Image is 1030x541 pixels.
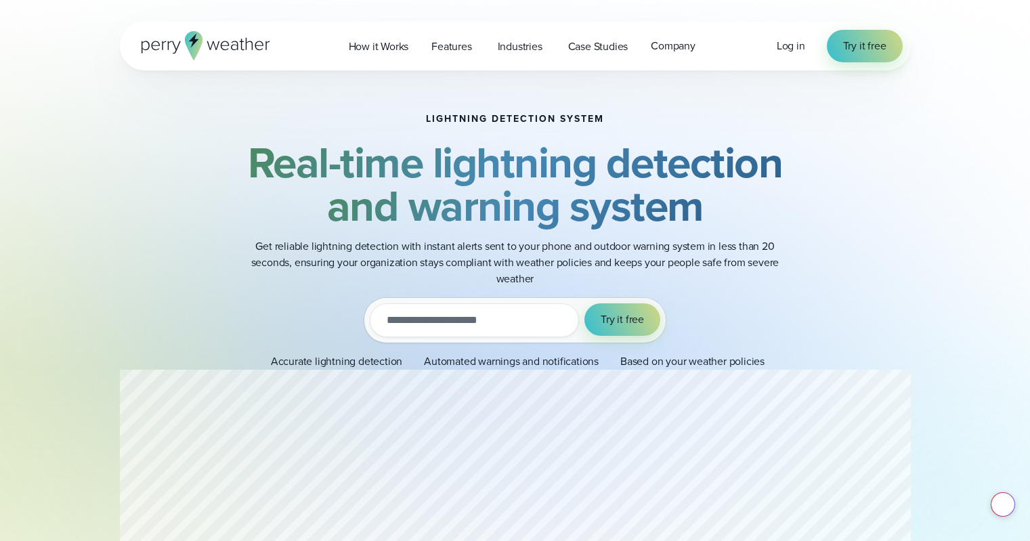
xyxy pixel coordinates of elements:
p: Based on your weather policies [620,353,765,370]
p: Automated warnings and notifications [424,353,599,370]
span: Log in [777,38,805,53]
span: How it Works [349,39,409,55]
span: Try it free [843,38,886,54]
a: How it Works [337,33,421,60]
span: Case Studies [568,39,628,55]
h1: Lightning detection system [426,114,604,125]
span: Try it free [601,311,644,328]
strong: Real-time lightning detection and warning system [248,131,783,238]
span: Features [431,39,471,55]
p: Accurate lightning detection [271,353,402,370]
span: Company [651,38,695,54]
button: Try it free [584,303,660,336]
a: Case Studies [557,33,640,60]
a: Try it free [827,30,903,62]
a: Log in [777,38,805,54]
span: Industries [498,39,542,55]
p: Get reliable lightning detection with instant alerts sent to your phone and outdoor warning syste... [244,238,786,287]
